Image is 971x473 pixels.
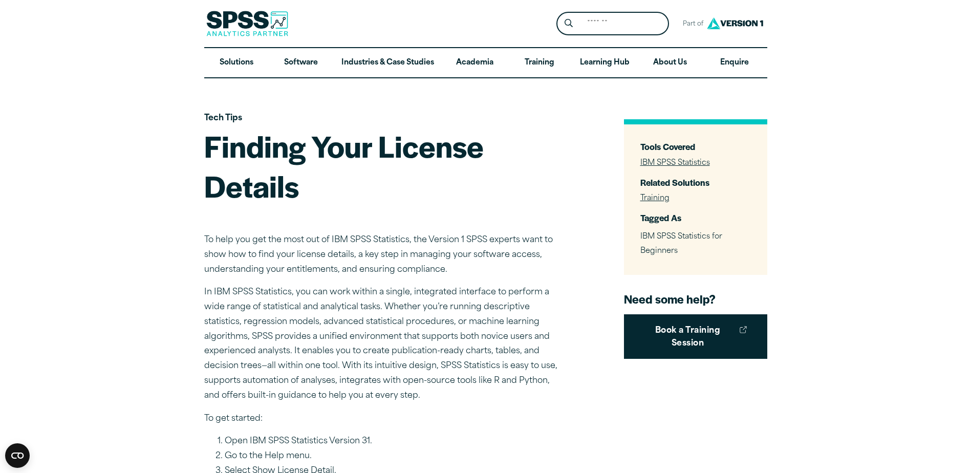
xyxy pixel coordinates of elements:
[640,212,751,224] h3: Tagged As
[507,48,571,78] a: Training
[556,12,669,36] form: Site Header Search Form
[640,159,710,167] a: IBM SPSS Statistics
[204,233,563,277] p: To help you get the most out of IBM SPSS Statistics, the Version 1 SPSS experts want to show how ...
[333,48,442,78] a: Industries & Case Studies
[204,111,563,126] p: Tech Tips
[640,141,751,153] h3: Tools Covered
[702,48,767,78] a: Enquire
[640,233,722,255] span: IBM SPSS Statistics for Beginners
[704,14,766,33] img: Version1 Logo
[677,17,704,32] span: Part of
[638,48,702,78] a: About Us
[442,48,507,78] a: Academia
[565,19,573,28] svg: Search magnifying glass icon
[624,314,767,359] a: Book a Training Session
[225,449,563,464] li: Go to the Help menu.
[204,285,563,403] p: In IBM SPSS Statistics, you can work within a single, integrated interface to perform a wide rang...
[204,48,767,78] nav: Desktop version of site main menu
[624,291,767,307] h4: Need some help?
[204,126,563,205] h1: Finding Your License Details
[269,48,333,78] a: Software
[5,443,30,468] button: Open CMP widget
[225,434,563,449] li: Open IBM SPSS Statistics Version 31.
[204,48,269,78] a: Solutions
[559,14,578,33] button: Search magnifying glass icon
[204,412,563,426] p: To get started:
[572,48,638,78] a: Learning Hub
[640,195,670,202] a: Training
[640,177,751,188] h3: Related Solutions
[206,11,288,36] img: SPSS Analytics Partner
